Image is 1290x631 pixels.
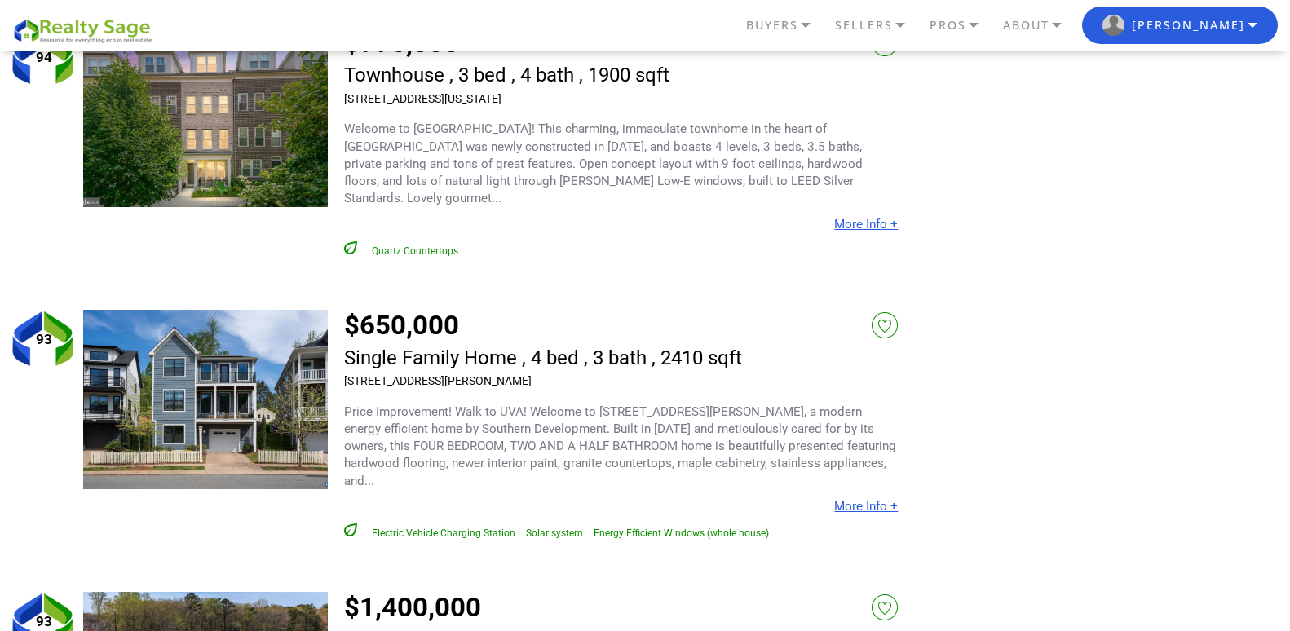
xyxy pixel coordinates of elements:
[999,11,1082,39] a: ABOUT
[526,527,583,539] span: Solar system
[742,11,831,39] a: BUYERS
[1102,15,1124,37] img: RS user logo
[12,16,159,45] img: REALTY SAGE
[344,121,898,207] p: Welcome to [GEOGRAPHIC_DATA]! This charming, immaculate townhome in the heart of [GEOGRAPHIC_DATA...
[834,217,898,232] a: More Info +
[344,92,669,105] h3: [STREET_ADDRESS][US_STATE]
[344,309,459,341] a: $650,000
[372,527,515,539] span: Electric Vehicle Charging Station
[12,310,75,368] div: 93
[372,245,458,257] span: Quartz Countertops
[926,11,999,39] a: PROS
[1082,7,1278,45] button: RS user logo [PERSON_NAME]
[344,404,898,490] p: Price Improvement! Walk to UVA! Welcome to [STREET_ADDRESS][PERSON_NAME], a modern energy efficie...
[344,64,669,86] h2: Townhouse , 3 bed , 4 bath , 1900 sqft
[344,374,742,387] h3: [STREET_ADDRESS][PERSON_NAME]
[594,527,769,539] span: Energy Efficient Windows (whole house)
[831,11,926,39] a: SELLERS
[344,347,742,368] h2: Single Family Home , 4 bed , 3 bath , 2410 sqft
[834,499,898,514] a: More Info +
[344,591,481,623] a: $1,400,000
[12,28,75,86] div: 94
